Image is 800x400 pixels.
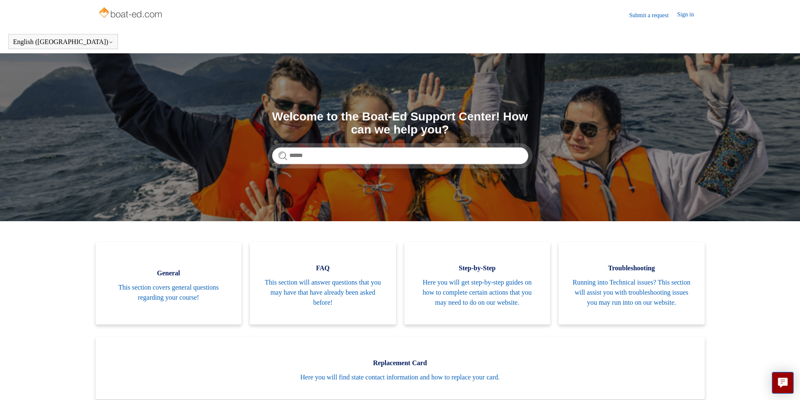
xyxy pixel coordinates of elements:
[108,372,692,382] span: Here you will find state contact information and how to replace your card.
[108,282,229,303] span: This section covers general questions regarding your course!
[108,358,692,368] span: Replacement Card
[108,268,229,278] span: General
[250,242,396,324] a: FAQ This section will answer questions that you may have that have already been asked before!
[96,242,242,324] a: General This section covers general questions regarding your course!
[262,277,383,308] span: This section will answer questions that you may have that have already been asked before!
[677,10,702,20] a: Sign in
[272,147,528,164] input: Search
[404,242,551,324] a: Step-by-Step Here you will get step-by-step guides on how to complete certain actions that you ma...
[262,263,383,273] span: FAQ
[559,242,705,324] a: Troubleshooting Running into Technical issues? This section will assist you with troubleshooting ...
[417,263,538,273] span: Step-by-Step
[13,38,113,46] button: English ([GEOGRAPHIC_DATA])
[772,372,794,394] button: Live chat
[96,337,705,399] a: Replacement Card Here you will find state contact information and how to replace your card.
[98,5,165,22] img: Boat-Ed Help Center home page
[272,110,528,136] h1: Welcome to the Boat-Ed Support Center! How can we help you?
[417,277,538,308] span: Here you will get step-by-step guides on how to complete certain actions that you may need to do ...
[629,11,677,20] a: Submit a request
[571,263,692,273] span: Troubleshooting
[571,277,692,308] span: Running into Technical issues? This section will assist you with troubleshooting issues you may r...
